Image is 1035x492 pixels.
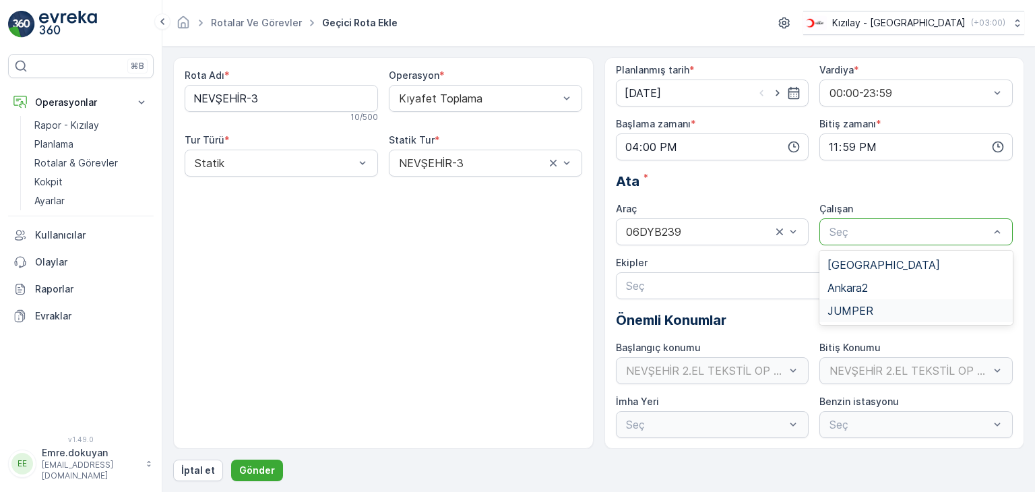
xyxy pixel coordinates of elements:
[827,282,868,294] span: Ankara2
[8,303,154,330] a: Evraklar
[616,80,809,106] input: dd/mm/yyyy
[8,249,154,276] a: Olaylar
[8,446,154,481] button: EEEmre.dokuyan[EMAIL_ADDRESS][DOMAIN_NAME]
[29,191,154,210] a: Ayarlar
[389,134,435,146] label: Statik Tur
[42,446,139,460] p: Emre.dokuyan
[819,118,876,129] label: Bitiş zamanı
[827,305,873,317] span: JUMPER
[34,119,99,132] p: Rapor - Kızılay
[616,342,701,353] label: Başlangıç konumu
[829,224,989,240] p: Seç
[181,464,215,477] p: İptal et
[211,17,302,28] a: Rotalar ve Görevler
[29,116,154,135] a: Rapor - Kızılay
[8,11,35,38] img: logo
[29,173,154,191] a: Kokpit
[616,257,648,268] label: Ekipler
[616,64,689,75] label: Planlanmış tarih
[34,194,65,208] p: Ayarlar
[185,134,224,146] label: Tur Türü
[616,171,639,191] span: Ata
[231,460,283,481] button: Gönder
[616,203,637,214] label: Araç
[35,96,127,109] p: Operasyonlar
[8,276,154,303] a: Raporlar
[819,64,854,75] label: Vardiya
[35,282,148,296] p: Raporlar
[803,11,1024,35] button: Kızılay - [GEOGRAPHIC_DATA](+03:00)
[389,69,439,81] label: Operasyon
[34,175,63,189] p: Kokpit
[827,259,940,271] span: [GEOGRAPHIC_DATA]
[39,11,97,38] img: logo_light-DOdMpM7g.png
[8,222,154,249] a: Kullanıcılar
[29,135,154,154] a: Planlama
[35,255,148,269] p: Olaylar
[131,61,144,71] p: ⌘B
[350,112,378,123] p: 10 / 500
[616,310,1013,330] p: Önemli Konumlar
[319,16,400,30] span: Geçici Rota Ekle
[173,460,223,481] button: İptal et
[8,89,154,116] button: Operasyonlar
[832,16,966,30] p: Kızılay - [GEOGRAPHIC_DATA]
[34,156,118,170] p: Rotalar & Görevler
[29,154,154,173] a: Rotalar & Görevler
[819,203,853,214] label: Çalışan
[176,20,191,32] a: Ana Sayfa
[35,309,148,323] p: Evraklar
[185,69,224,81] label: Rota Adı
[34,137,73,151] p: Planlama
[11,453,33,474] div: EE
[819,396,899,407] label: Benzin istasyonu
[616,396,659,407] label: İmha Yeri
[42,460,139,481] p: [EMAIL_ADDRESS][DOMAIN_NAME]
[819,342,881,353] label: Bitiş Konumu
[35,228,148,242] p: Kullanıcılar
[626,278,990,294] p: Seç
[616,118,691,129] label: Başlama zamanı
[971,18,1005,28] p: ( +03:00 )
[803,16,827,30] img: k%C4%B1z%C4%B1lay_D5CCths_t1JZB0k.png
[8,435,154,443] span: v 1.49.0
[239,464,275,477] p: Gönder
